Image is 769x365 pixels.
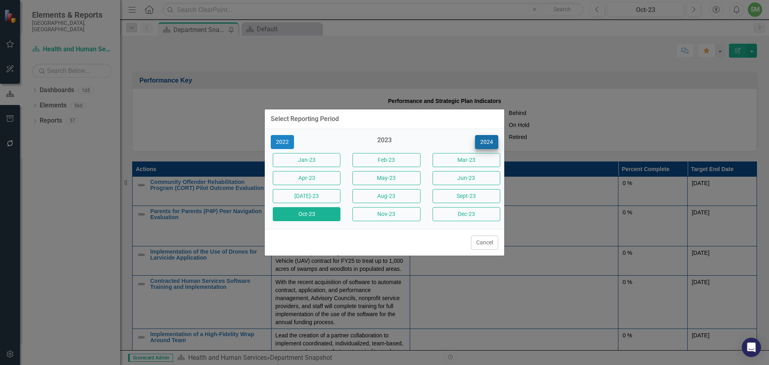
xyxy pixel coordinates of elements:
div: Open Intercom Messenger [742,338,761,357]
button: Cancel [471,236,498,250]
button: [DATE]-23 [273,189,340,203]
button: Aug-23 [352,189,420,203]
div: Select Reporting Period [271,115,339,123]
button: Sept-23 [433,189,500,203]
div: 2023 [350,136,418,149]
button: Jun-23 [433,171,500,185]
button: Apr-23 [273,171,340,185]
button: 2022 [271,135,294,149]
button: Dec-23 [433,207,500,221]
button: 2024 [475,135,498,149]
button: May-23 [352,171,420,185]
button: Nov-23 [352,207,420,221]
button: Oct-23 [273,207,340,221]
button: Jan-23 [273,153,340,167]
button: Mar-23 [433,153,500,167]
button: Feb-23 [352,153,420,167]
